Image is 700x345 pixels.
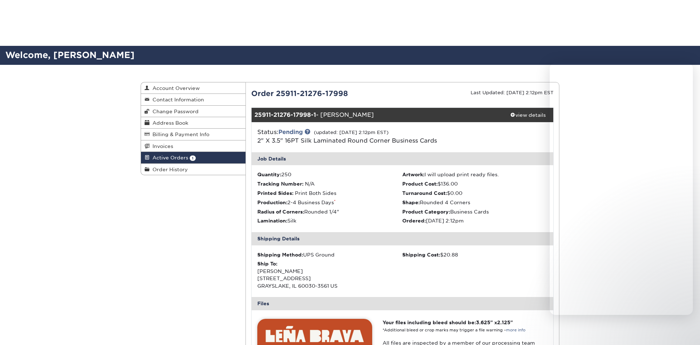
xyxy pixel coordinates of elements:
[402,180,548,187] li: $136.00
[402,190,447,196] strong: Turnaround Cost:
[252,128,453,145] div: Status:
[257,261,277,267] strong: Ship To:
[141,129,246,140] a: Billing & Payment Info
[141,94,246,105] a: Contact Information
[257,199,403,206] li: 2-4 Business Days
[383,320,513,325] strong: Your files including bleed should be: " x "
[402,190,548,197] li: $0.00
[314,130,389,135] small: (updated: [DATE] 2:12pm EST)
[252,108,503,122] div: - [PERSON_NAME]
[150,167,188,172] span: Order History
[402,209,450,215] strong: Product Category:
[246,88,403,99] div: Order 25911-21276-17998
[550,63,693,315] iframe: Intercom live chat
[402,252,440,258] strong: Shipping Cost:
[257,137,437,144] a: 2" X 3.5" 16PT Silk Laminated Round Corner Business Cards
[254,111,316,118] strong: 25911-21276-17998-1
[150,120,188,126] span: Address Book
[402,172,424,177] strong: Artwork:
[141,106,246,117] a: Change Password
[257,208,403,215] li: Rounded 1/4"
[141,164,246,175] a: Order History
[257,200,287,205] strong: Production:
[402,218,426,224] strong: Ordered:
[471,90,554,95] small: Last Updated: [DATE] 2:12pm EST
[150,143,173,149] span: Invoices
[503,108,553,122] a: view details
[402,171,548,178] li: I will upload print ready files.
[402,251,548,258] div: $20.88
[141,152,246,163] a: Active Orders 1
[383,328,525,332] small: *Additional bleed or crop marks may trigger a file warning –
[295,190,336,196] span: Print Both Sides
[257,260,403,289] div: [PERSON_NAME] [STREET_ADDRESS] GRAYSLAKE, IL 60030-3561 US
[252,297,554,310] div: Files
[257,251,403,258] div: UPS Ground
[150,85,200,91] span: Account Overview
[676,321,693,338] iframe: Intercom live chat
[257,252,303,258] strong: Shipping Method:
[497,320,510,325] span: 2.125
[150,131,209,137] span: Billing & Payment Info
[257,171,403,178] li: 250
[402,200,420,205] strong: Shape:
[257,172,281,177] strong: Quantity:
[402,217,548,224] li: [DATE] 2:12pm
[506,328,525,332] a: more info
[252,152,554,165] div: Job Details
[252,232,554,245] div: Shipping Details
[150,109,199,114] span: Change Password
[278,129,303,135] a: Pending
[402,208,548,215] li: Business Cards
[150,97,204,102] span: Contact Information
[257,209,304,215] strong: Radius of Corners:
[141,140,246,152] a: Invoices
[476,320,490,325] span: 3.625
[150,155,188,160] span: Active Orders
[190,155,196,161] span: 1
[257,181,303,187] strong: Tracking Number:
[402,199,548,206] li: Rounded 4 Corners
[141,117,246,129] a: Address Book
[141,82,246,94] a: Account Overview
[402,181,438,187] strong: Product Cost:
[305,181,315,187] span: N/A
[257,217,403,224] li: Silk
[503,111,553,119] div: view details
[257,218,287,224] strong: Lamination:
[257,190,293,196] strong: Printed Sides:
